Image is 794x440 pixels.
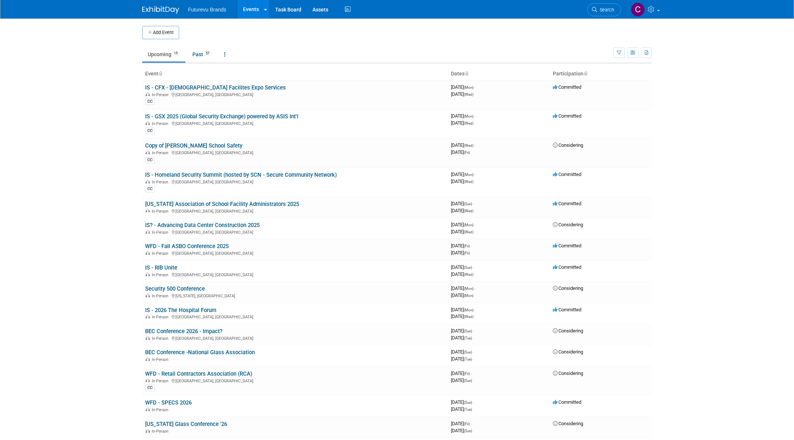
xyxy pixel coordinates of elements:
a: Sort by Event Name [158,71,162,77]
span: (Tue) [464,407,472,412]
span: - [475,285,476,291]
img: In-Person Event [146,357,150,361]
span: Committed [553,201,581,206]
span: [DATE] [451,222,476,227]
a: Security 500 Conference [145,285,205,292]
span: (Mon) [464,223,473,227]
span: - [473,201,474,206]
span: [DATE] [451,421,472,426]
span: In-Person [152,92,171,97]
span: [DATE] [451,307,476,312]
div: [GEOGRAPHIC_DATA], [GEOGRAPHIC_DATA] [145,229,445,235]
span: Futurevu Brands [188,7,226,13]
a: WFD - Retail Contractors Association (RCA) [145,370,252,377]
span: (Sun) [464,350,472,354]
span: - [471,421,472,426]
img: In-Person Event [146,121,150,125]
div: CC [145,157,155,163]
span: [DATE] [451,335,472,341]
span: (Fri) [464,372,470,376]
span: In-Person [152,209,171,214]
button: Add Event [142,26,179,39]
div: [GEOGRAPHIC_DATA], [GEOGRAPHIC_DATA] [145,314,445,319]
span: [DATE] [451,250,470,255]
span: - [473,328,474,334]
span: [DATE] [451,314,473,319]
div: [US_STATE], [GEOGRAPHIC_DATA] [145,292,445,298]
a: IS - Homeland Security Summit (hosted by SCN - Secure Community Network) [145,172,337,178]
a: IS - GSX 2025 (Global Security Exchange) powered by ASIS Int'l [145,113,298,120]
span: [DATE] [451,264,474,270]
span: In-Person [152,150,171,155]
span: (Sun) [464,429,472,433]
span: In-Person [152,407,171,412]
span: 57 [203,51,212,56]
a: BEC Conference 2026 - Impact? [145,328,222,335]
span: Considering [553,421,583,426]
span: - [475,222,476,227]
span: - [471,243,472,248]
a: Past57 [187,47,217,61]
a: Sort by Start Date [465,71,468,77]
span: In-Person [152,230,171,235]
div: [GEOGRAPHIC_DATA], [GEOGRAPHIC_DATA] [145,208,445,214]
span: (Wed) [464,92,473,97]
div: [GEOGRAPHIC_DATA], [GEOGRAPHIC_DATA] [145,120,445,126]
span: In-Person [152,294,171,298]
img: ExhibitDay [142,6,179,14]
span: Considering [553,222,583,227]
a: Copy of [PERSON_NAME] School Safety [145,142,242,149]
span: 15 [172,51,180,56]
div: [GEOGRAPHIC_DATA], [GEOGRAPHIC_DATA] [145,271,445,277]
span: Considering [553,328,583,334]
span: (Fri) [464,422,470,426]
div: [GEOGRAPHIC_DATA], [GEOGRAPHIC_DATA] [145,149,445,155]
div: CC [145,98,155,105]
span: Considering [553,285,583,291]
span: [DATE] [451,229,473,234]
span: [DATE] [451,243,472,248]
span: - [475,84,476,90]
img: In-Person Event [146,273,150,276]
span: - [475,142,476,148]
div: CC [145,186,155,192]
span: In-Person [152,357,171,362]
span: - [473,399,474,405]
a: WFD - SPECS 2026 [145,399,192,406]
a: Upcoming15 [142,47,185,61]
img: In-Person Event [146,209,150,213]
th: Participation [550,68,652,80]
img: In-Person Event [146,230,150,234]
span: [DATE] [451,201,474,206]
span: (Mon) [464,308,473,312]
img: In-Person Event [146,379,150,382]
th: Dates [448,68,550,80]
a: BEC Conference -National Glass Association [145,349,255,356]
span: (Sun) [464,202,472,206]
div: CC [145,128,155,134]
span: Committed [553,84,581,90]
span: [DATE] [451,406,472,412]
span: [DATE] [451,370,472,376]
span: [DATE] [451,378,472,383]
span: (Sun) [464,379,472,383]
span: In-Person [152,315,171,319]
span: [DATE] [451,142,476,148]
img: In-Person Event [146,251,150,255]
span: In-Person [152,336,171,341]
img: In-Person Event [146,336,150,340]
span: (Sun) [464,329,472,333]
img: In-Person Event [146,92,150,96]
span: [DATE] [451,356,472,362]
a: WFD - Fall ASBO Conference 2025 [145,243,229,250]
span: [DATE] [451,113,476,119]
span: [DATE] [451,91,473,97]
span: [DATE] [451,328,474,334]
span: In-Person [152,180,171,185]
span: (Wed) [464,143,473,148]
span: [DATE] [451,285,476,291]
span: Search [597,7,614,13]
span: (Wed) [464,273,473,277]
span: In-Person [152,429,171,434]
span: [DATE] [451,120,473,126]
